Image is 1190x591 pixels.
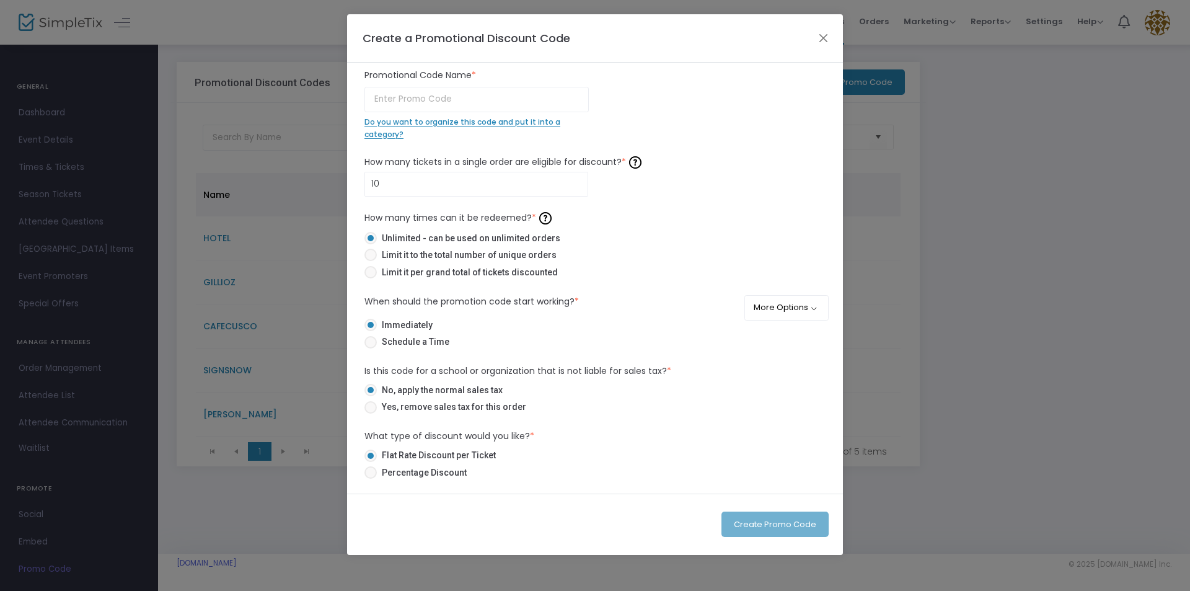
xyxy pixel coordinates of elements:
[377,335,449,349] span: Schedule a Time
[364,69,589,82] label: Promotional Code Name
[377,266,558,279] span: Limit it per grand total of tickets discounted
[377,232,560,245] span: Unlimited - can be used on unlimited orders
[377,449,496,462] span: Flat Rate Discount per Ticket
[364,430,534,443] label: What type of discount would you like?
[364,295,579,308] label: When should the promotion code start working?
[364,211,555,224] span: How many times can it be redeemed?
[377,249,557,262] span: Limit it to the total number of unique orders
[377,319,433,332] span: Immediately
[364,117,560,140] span: Do you want to organize this code and put it into a category?
[364,153,826,172] label: How many tickets in a single order are eligible for discount?
[364,87,589,112] input: Enter Promo Code
[363,30,570,47] h4: Create a Promotional Discount Code
[539,212,552,224] img: question-mark
[377,384,503,397] span: No, apply the normal sales tax
[744,295,829,321] button: More Options
[629,156,641,169] img: question-mark
[816,30,832,46] button: Close
[377,466,467,479] span: Percentage Discount
[364,365,671,377] span: Is this code for a school or organization that is not liable for sales tax?
[377,401,526,414] span: Yes, remove sales tax for this order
